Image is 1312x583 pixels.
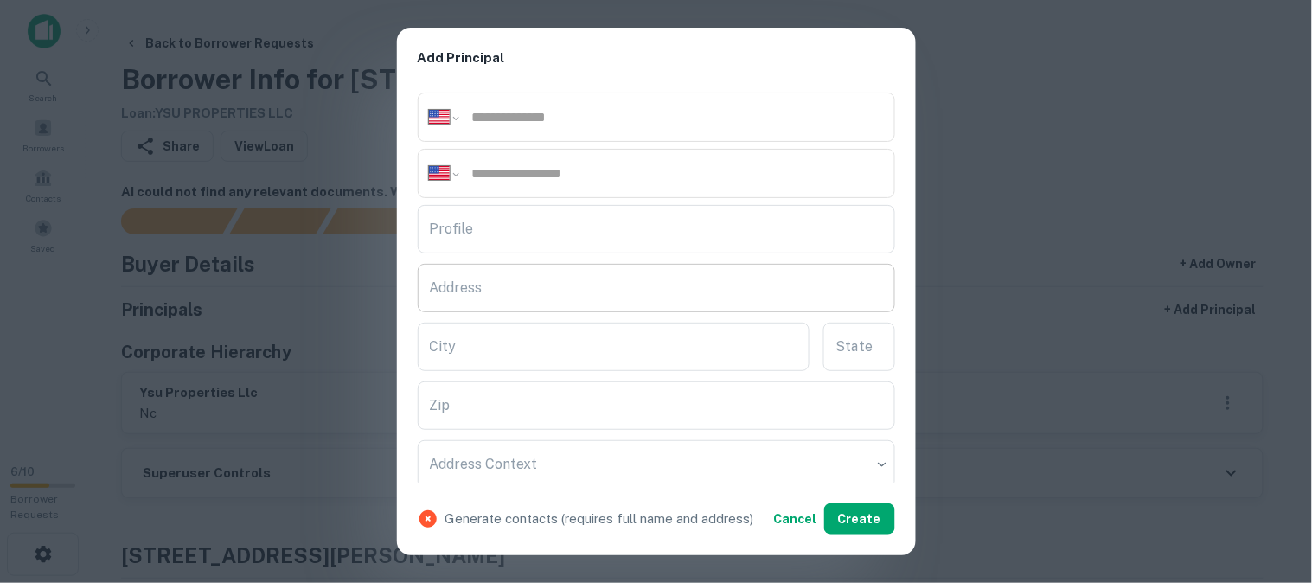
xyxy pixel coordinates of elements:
[767,503,824,535] button: Cancel
[418,440,895,489] div: ​
[824,503,895,535] button: Create
[1226,445,1312,528] iframe: Chat Widget
[397,28,916,89] h2: Add Principal
[445,509,754,529] p: Generate contacts (requires full name and address)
